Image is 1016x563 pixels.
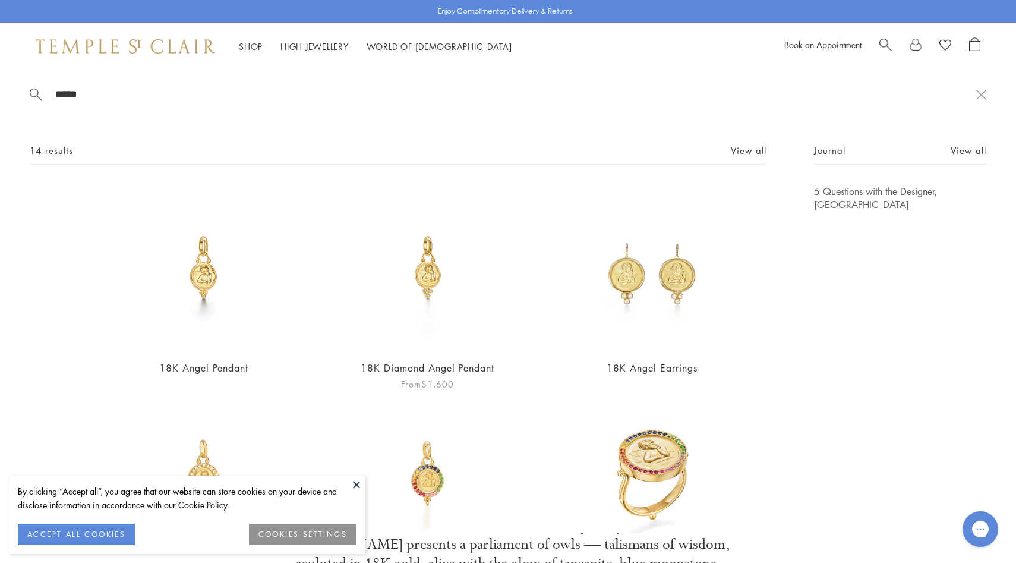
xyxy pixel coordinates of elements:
a: World of [DEMOGRAPHIC_DATA]World of [DEMOGRAPHIC_DATA] [367,40,512,52]
a: Book an Appointment [784,39,862,51]
a: 18K Angel Pendant [159,361,248,375]
a: ShopShop [239,40,263,52]
img: AP10-BEZGRN [121,185,286,350]
span: Journal [814,143,845,158]
div: By clicking “Accept all”, you agree that our website can store cookies on your device and disclos... [18,485,356,512]
p: Enjoy Complimentary Delivery & Returns [438,5,573,17]
span: $1,600 [421,378,454,390]
a: View all [731,144,766,157]
a: 18K Angel Earrings [607,361,698,375]
nav: Main navigation [239,39,512,54]
button: COOKIES SETTINGS [249,524,356,545]
img: 18K Angel Earrings [570,185,734,350]
iframe: Gorgias live chat messenger [957,507,1004,551]
span: 14 results [30,143,73,158]
img: Temple St. Clair [36,39,215,54]
img: AR14-RNB [570,391,734,556]
a: 5 Questions with the Designer, [GEOGRAPHIC_DATA] [814,185,986,211]
a: High JewelleryHigh Jewellery [280,40,349,52]
img: AP10-DIGRN [345,185,510,350]
a: View all [951,144,986,157]
a: Open Shopping Bag [969,37,980,55]
img: AP10-PAVE [121,391,286,556]
a: 18K Diamond Angel Pendant [361,361,494,375]
a: View Wishlist [939,37,951,55]
img: AP8-RNB [345,391,510,556]
button: ACCEPT ALL COOKIES [18,524,135,545]
a: Search [879,37,892,55]
span: From [401,378,454,391]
